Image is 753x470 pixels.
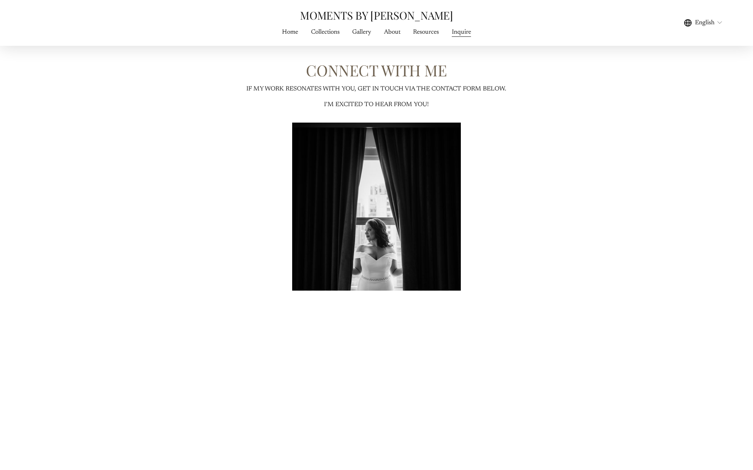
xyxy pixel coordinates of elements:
[204,84,549,94] p: IF MY WORK RESONATES WITH YOU, GET IN TOUCH VIA THE CONTACT FORM BELOW.
[282,27,298,37] a: Home
[384,27,400,37] a: About
[413,27,439,37] a: Resources
[204,100,549,109] p: I’M EXCITED TO HEAR FROM YOU!
[311,27,340,37] a: Collections
[352,27,371,37] a: folder dropdown
[684,18,723,28] div: language picker
[300,8,453,22] a: MOMENTS BY [PERSON_NAME]
[352,27,371,37] span: Gallery
[695,18,715,27] span: English
[452,27,471,37] a: Inquire
[291,61,461,80] h1: CONNECT WITH ME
